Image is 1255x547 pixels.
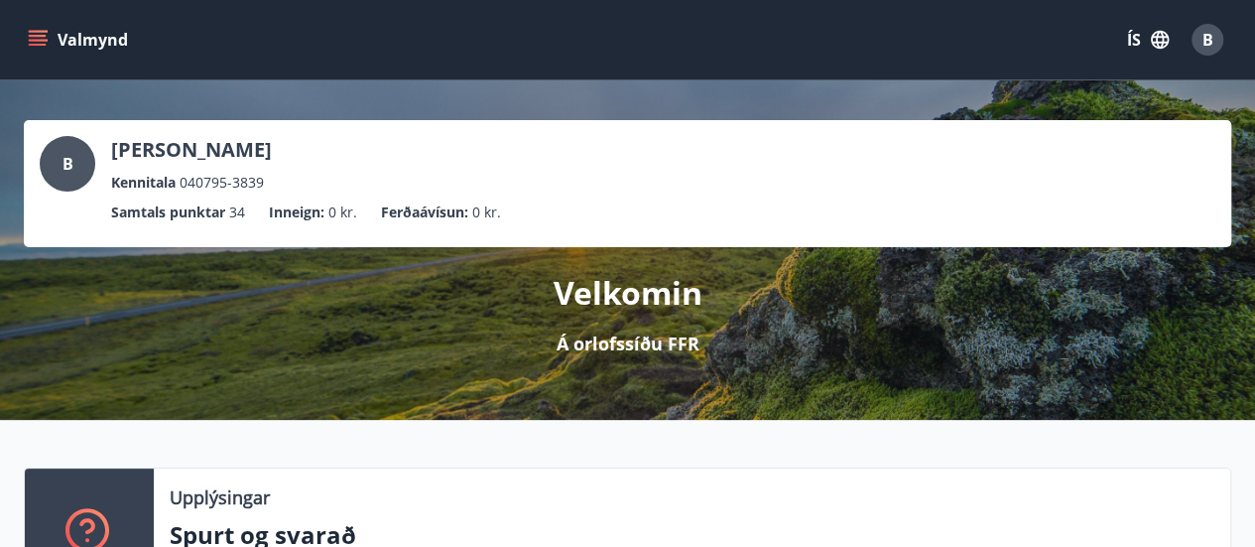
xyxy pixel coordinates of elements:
p: Inneign : [269,202,324,223]
p: Ferðaávísun : [381,202,468,223]
span: B [63,153,73,175]
button: ÍS [1116,22,1180,58]
button: B [1184,16,1231,64]
p: Kennitala [111,172,176,194]
span: B [1202,29,1213,51]
button: menu [24,22,136,58]
p: [PERSON_NAME] [111,136,272,164]
span: 040795-3839 [180,172,264,194]
p: Á orlofssíðu FFR [557,331,699,356]
p: Upplýsingar [170,484,270,510]
p: Velkomin [554,271,702,315]
p: Samtals punktar [111,202,225,223]
span: 0 kr. [328,202,357,223]
span: 0 kr. [472,202,501,223]
span: 34 [229,202,245,223]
